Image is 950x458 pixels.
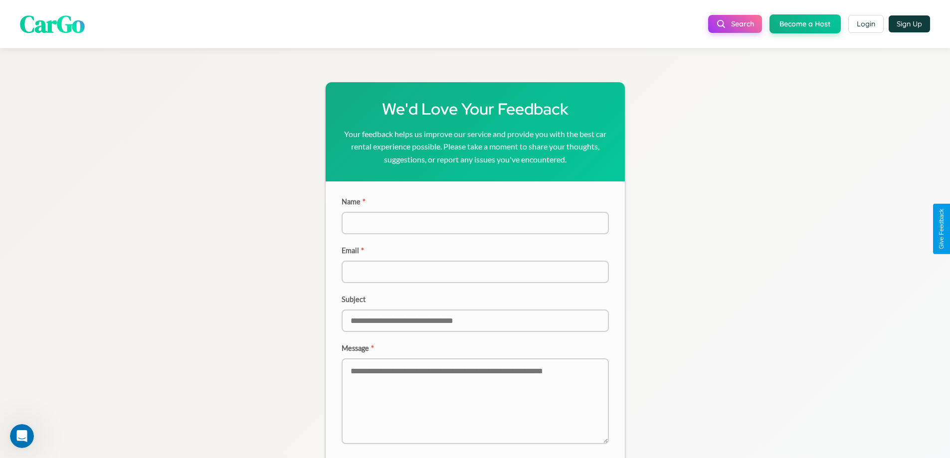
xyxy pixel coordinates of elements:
h1: We'd Love Your Feedback [342,98,609,120]
span: Search [731,19,754,28]
button: Search [708,15,762,33]
label: Subject [342,295,609,304]
button: Login [848,15,884,33]
p: Your feedback helps us improve our service and provide you with the best car rental experience po... [342,128,609,166]
span: CarGo [20,7,85,40]
button: Become a Host [769,14,841,33]
iframe: Intercom live chat [10,424,34,448]
button: Sign Up [889,15,930,32]
label: Message [342,344,609,352]
label: Email [342,246,609,255]
div: Give Feedback [938,209,945,249]
label: Name [342,197,609,206]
